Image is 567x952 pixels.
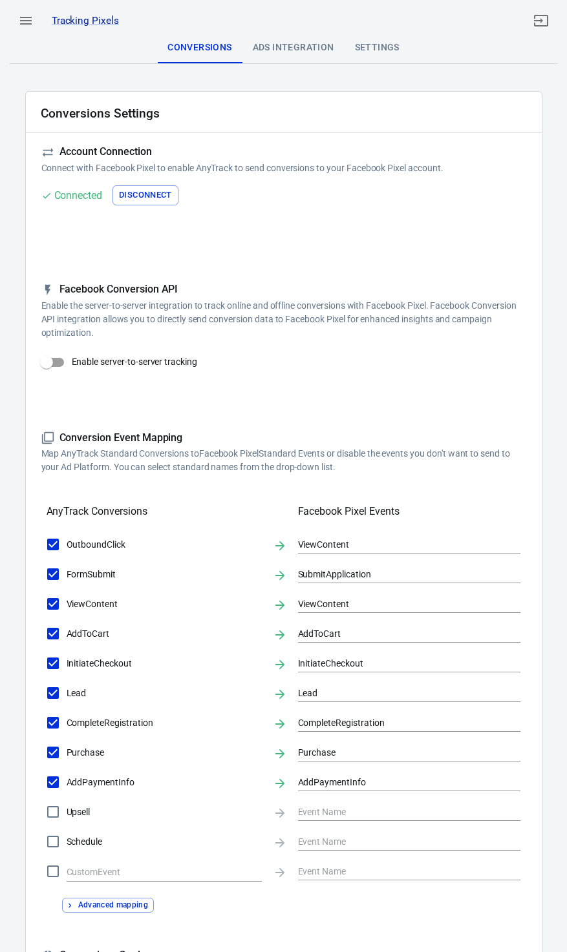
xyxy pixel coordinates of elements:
[54,187,103,203] div: Connected
[298,744,502,760] input: Event Name
[298,685,502,701] input: Event Name
[298,774,502,790] input: Event Name
[41,431,526,445] h5: Conversion Event Mapping
[67,805,262,819] span: Upsell
[242,32,345,63] div: Ads Integration
[298,833,502,849] input: Event Name
[67,835,262,849] span: Schedule
[62,898,155,913] button: Advanced mapping
[67,627,262,641] span: AddToCart
[298,655,502,671] input: Event Name
[298,536,502,552] input: Event Name
[67,716,262,730] span: CompleteRegistration
[41,107,160,120] h2: Conversions Settings
[41,283,526,296] h5: Facebook Conversion API
[112,185,178,205] button: Disconnect
[41,447,526,474] p: Map AnyTrack Standard Conversions to Facebook Pixel Standard Events or disable the events you don...
[67,538,262,552] span: OutboundClick
[298,505,521,518] h5: Facebook Pixel Events
[41,161,526,175] p: Connect with Facebook Pixel to enable AnyTrack to send conversions to your Facebook Pixel account.
[67,776,262,789] span: AddPaymentInfo
[298,566,502,582] input: Event Name
[67,746,262,760] span: Purchase
[157,32,242,63] div: Conversions
[67,864,243,880] input: Clear
[298,803,502,820] input: Event Name
[298,714,502,730] input: Event Name
[41,299,526,340] p: Enable the server-to-server integration to track online and offline conversions with Facebook Pix...
[298,863,502,879] input: Event Name
[298,595,502,612] input: Event Name
[67,597,262,611] span: ViewContent
[52,14,119,28] a: Tracking Pixels
[67,687,262,700] span: Lead
[298,625,502,641] input: Event Name
[526,5,557,36] a: Sign out
[345,32,410,63] div: Settings
[47,505,147,518] h5: AnyTrack Conversions
[41,145,526,159] h5: Account Connection
[72,355,197,369] span: Enable server-to-server tracking
[67,657,262,670] span: InitiateCheckout
[67,568,262,581] span: FormSubmit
